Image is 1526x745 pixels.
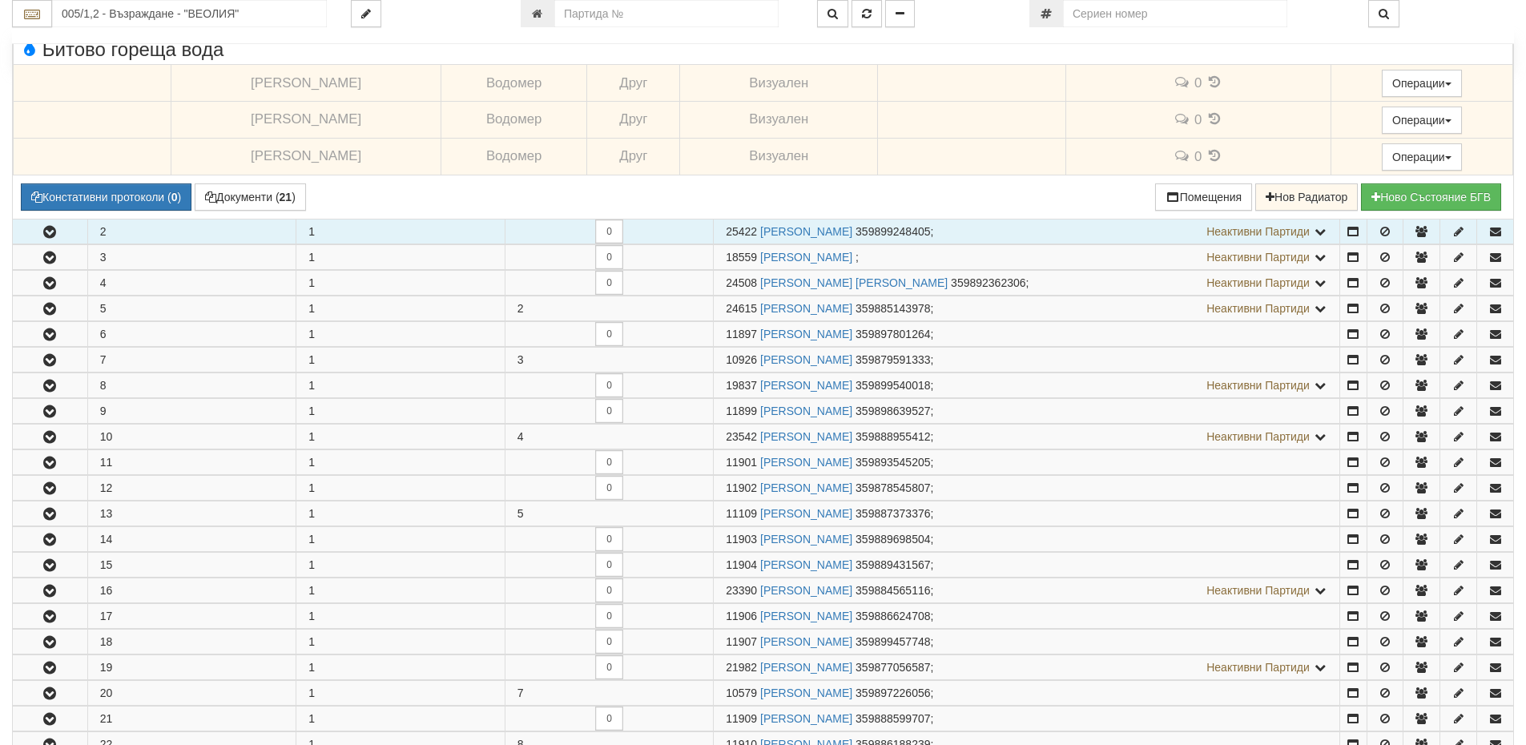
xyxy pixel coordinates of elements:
td: 1 [296,219,505,244]
td: 12 [87,475,296,500]
td: 9 [87,398,296,423]
a: [PERSON_NAME] [760,353,852,366]
span: 359888599707 [856,712,930,725]
td: 1 [296,501,505,526]
a: [PERSON_NAME] [760,635,852,648]
a: [PERSON_NAME] [760,456,852,469]
a: [PERSON_NAME] [760,687,852,699]
span: 4 [517,430,524,443]
span: Неактивни Партиди [1206,584,1310,597]
span: Неактивни Партиди [1206,225,1310,238]
td: 3 [87,244,296,269]
a: [PERSON_NAME] [760,558,852,571]
span: 359897226056 [856,687,930,699]
span: История на показанията [1206,148,1223,163]
a: [PERSON_NAME] [760,251,852,264]
td: ; [714,219,1340,244]
td: Водомер [441,101,587,138]
td: 1 [296,296,505,320]
button: Констативни протоколи (0) [21,183,191,211]
a: [PERSON_NAME] [760,379,852,392]
span: 359889698504 [856,533,930,546]
span: [PERSON_NAME] [251,148,361,163]
span: 0 [1194,75,1202,91]
a: [PERSON_NAME] [760,610,852,622]
a: [PERSON_NAME] [760,661,852,674]
td: 20 [87,680,296,705]
a: [PERSON_NAME] [PERSON_NAME] [760,276,948,289]
span: Партида № [726,507,757,520]
span: 2 [517,302,524,315]
span: 359892362306 [951,276,1025,289]
span: Партида № [726,661,757,674]
td: 1 [296,475,505,500]
td: 1 [296,578,505,602]
td: ; [714,244,1340,269]
span: Партида № [726,584,757,597]
td: 1 [296,372,505,397]
span: Партида № [726,533,757,546]
td: 1 [296,603,505,628]
button: Операции [1382,143,1462,171]
span: 359878545807 [856,481,930,494]
span: Партида № [726,328,757,340]
button: Операции [1382,107,1462,134]
span: Партида № [726,456,757,469]
span: 359889431567 [856,558,930,571]
span: Партида № [726,353,757,366]
td: 21 [87,706,296,731]
a: [PERSON_NAME] [760,302,852,315]
a: [PERSON_NAME] [760,405,852,417]
td: 1 [296,244,505,269]
td: ; [714,552,1340,577]
span: 359877056587 [856,661,930,674]
td: ; [714,296,1340,320]
a: [PERSON_NAME] [760,328,852,340]
td: ; [714,603,1340,628]
span: Партида № [726,379,757,392]
a: [PERSON_NAME] [760,584,852,597]
td: 1 [296,347,505,372]
td: 1 [296,449,505,474]
td: 13 [87,501,296,526]
td: 1 [296,321,505,346]
td: ; [714,321,1340,346]
td: 18 [87,629,296,654]
span: 359887373376 [856,507,930,520]
span: 359888955412 [856,430,930,443]
td: ; [714,449,1340,474]
span: История на забележките [1174,74,1194,90]
td: 11 [87,449,296,474]
span: Партида № [726,251,757,264]
button: Нов Радиатор [1255,183,1358,211]
span: Партида № [726,430,757,443]
a: [PERSON_NAME] [760,712,852,725]
span: [PERSON_NAME] [251,75,361,91]
span: 0 [1194,112,1202,127]
td: Водомер [441,65,587,102]
span: [PERSON_NAME] [251,111,361,127]
td: ; [714,372,1340,397]
td: 1 [296,680,505,705]
td: 5 [87,296,296,320]
span: Неактивни Партиди [1206,276,1310,289]
a: [PERSON_NAME] [760,481,852,494]
span: История на показанията [1206,74,1223,90]
td: ; [714,654,1340,679]
td: 2 [87,219,296,244]
td: ; [714,680,1340,705]
button: Документи (21) [195,183,306,211]
span: 359893545205 [856,456,930,469]
span: Битово гореща вода [18,39,223,60]
span: Партида № [726,481,757,494]
td: Визуален [680,65,878,102]
a: [PERSON_NAME] [760,533,852,546]
span: Партида № [726,405,757,417]
span: Неактивни Партиди [1206,302,1310,315]
span: Партида № [726,558,757,571]
span: Партида № [726,302,757,315]
button: Операции [1382,70,1462,97]
span: 359899540018 [856,379,930,392]
td: ; [714,424,1340,449]
td: 14 [87,526,296,551]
